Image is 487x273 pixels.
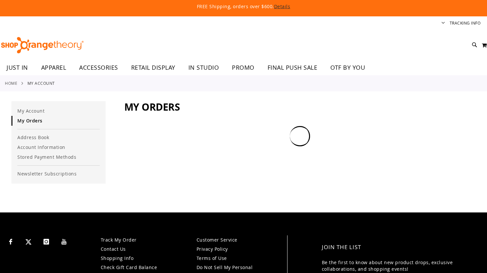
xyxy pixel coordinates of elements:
a: Tracking Info [450,20,481,26]
a: OTF BY YOU [324,60,372,75]
a: Visit our Youtube page [59,235,70,247]
span: APPAREL [41,60,66,75]
a: Contact Us [101,246,126,252]
a: RETAIL DISPLAY [125,60,182,75]
a: Details [274,3,290,9]
a: Shopping Info [101,255,134,261]
a: Privacy Policy [197,246,228,252]
span: RETAIL DISPLAY [131,60,175,75]
a: IN STUDIO [182,60,226,75]
a: Account Information [11,142,106,152]
span: ACCESSORIES [79,60,118,75]
button: Account menu [442,20,445,27]
a: FINAL PUSH SALE [261,60,324,75]
p: Be the first to know about new product drops, exclusive collaborations, and shopping events! [322,259,474,272]
a: Check Gift Card Balance [101,264,157,270]
a: Stored Payment Methods [11,152,106,162]
a: PROMO [225,60,261,75]
a: Newsletter Subscriptions [11,169,106,179]
p: FREE Shipping, orders over $600. [47,3,440,10]
a: Customer Service [197,237,237,243]
span: PROMO [232,60,254,75]
span: OTF BY YOU [330,60,365,75]
a: ACCESSORIES [73,60,125,75]
span: JUST IN [7,60,28,75]
a: Visit our Instagram page [41,235,52,247]
a: APPAREL [35,60,73,75]
span: My Orders [124,100,180,114]
a: Home [5,80,17,86]
h4: Join the List [322,239,474,256]
img: Twitter [26,239,31,245]
a: Address Book [11,133,106,142]
strong: My Account [27,80,55,86]
a: My Orders [11,116,106,126]
a: Track My Order [101,237,137,243]
span: IN STUDIO [188,60,219,75]
a: My Account [11,106,106,116]
a: Visit our Facebook page [5,235,16,247]
a: Terms of Use [197,255,227,261]
a: Visit our X page [23,235,34,247]
span: FINAL PUSH SALE [268,60,318,75]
